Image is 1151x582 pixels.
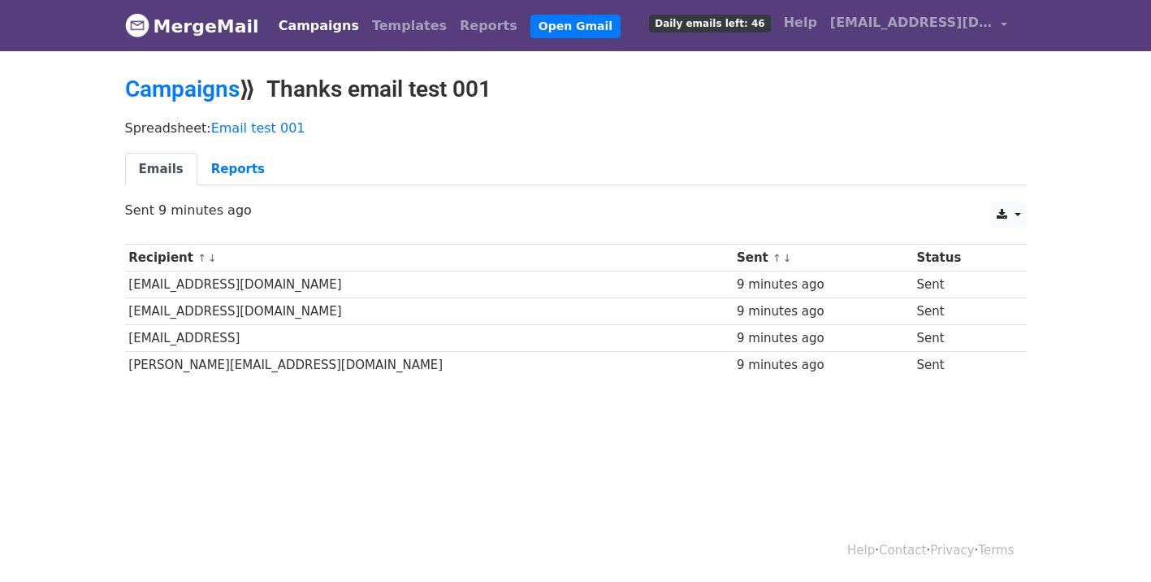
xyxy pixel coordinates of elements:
a: MergeMail [125,9,259,43]
a: Daily emails left: 46 [643,7,777,39]
p: Sent 9 minutes ago [125,202,1027,219]
h2: ⟫ Thanks email test 001 [125,76,1027,103]
td: [EMAIL_ADDRESS][DOMAIN_NAME] [125,271,733,298]
a: ↑ [197,252,206,264]
td: [EMAIL_ADDRESS][DOMAIN_NAME] [125,298,733,325]
a: Campaigns [272,10,366,42]
td: Sent [913,298,1012,325]
a: Privacy [930,543,974,558]
p: Spreadsheet: [125,119,1027,137]
a: Contact [879,543,926,558]
a: Emails [125,153,197,186]
a: Email test 001 [211,120,305,136]
th: Recipient [125,245,733,271]
a: ↑ [772,252,781,264]
a: ↓ [783,252,792,264]
span: [EMAIL_ADDRESS][DOMAIN_NAME] [830,13,993,33]
div: 9 minutes ago [737,329,909,348]
td: Sent [913,352,1012,379]
a: Open Gmail [530,15,621,38]
td: [EMAIL_ADDRESS] [125,325,733,352]
span: Daily emails left: 46 [649,15,770,33]
div: 9 minutes ago [737,302,909,321]
a: Help [777,7,824,39]
a: Help [847,543,875,558]
a: Templates [366,10,453,42]
img: MergeMail logo [125,13,149,37]
th: Sent [733,245,912,271]
a: Terms [978,543,1014,558]
th: Status [913,245,1012,271]
td: Sent [913,271,1012,298]
a: Campaigns [125,76,240,102]
a: Reports [453,10,524,42]
a: ↓ [208,252,217,264]
a: Reports [197,153,279,186]
td: Sent [913,325,1012,352]
div: 9 minutes ago [737,276,909,294]
div: 9 minutes ago [737,356,909,375]
td: [PERSON_NAME][EMAIL_ADDRESS][DOMAIN_NAME] [125,352,733,379]
a: [EMAIL_ADDRESS][DOMAIN_NAME] [824,7,1014,45]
